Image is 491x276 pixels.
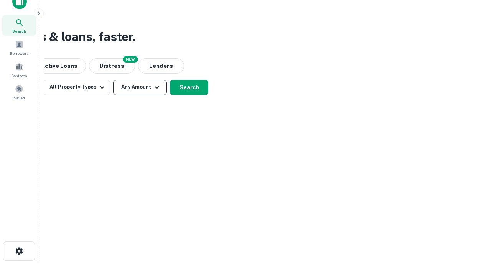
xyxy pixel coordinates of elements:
[43,80,110,95] button: All Property Types
[14,95,25,101] span: Saved
[2,15,36,36] a: Search
[453,215,491,251] iframe: Chat Widget
[123,56,138,63] div: NEW
[113,80,167,95] button: Any Amount
[10,50,28,56] span: Borrowers
[12,72,27,79] span: Contacts
[2,82,36,102] a: Saved
[32,58,86,74] button: Active Loans
[138,58,184,74] button: Lenders
[2,37,36,58] a: Borrowers
[170,80,208,95] button: Search
[89,58,135,74] button: Search distressed loans with lien and other non-mortgage details.
[12,28,26,34] span: Search
[2,59,36,80] a: Contacts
